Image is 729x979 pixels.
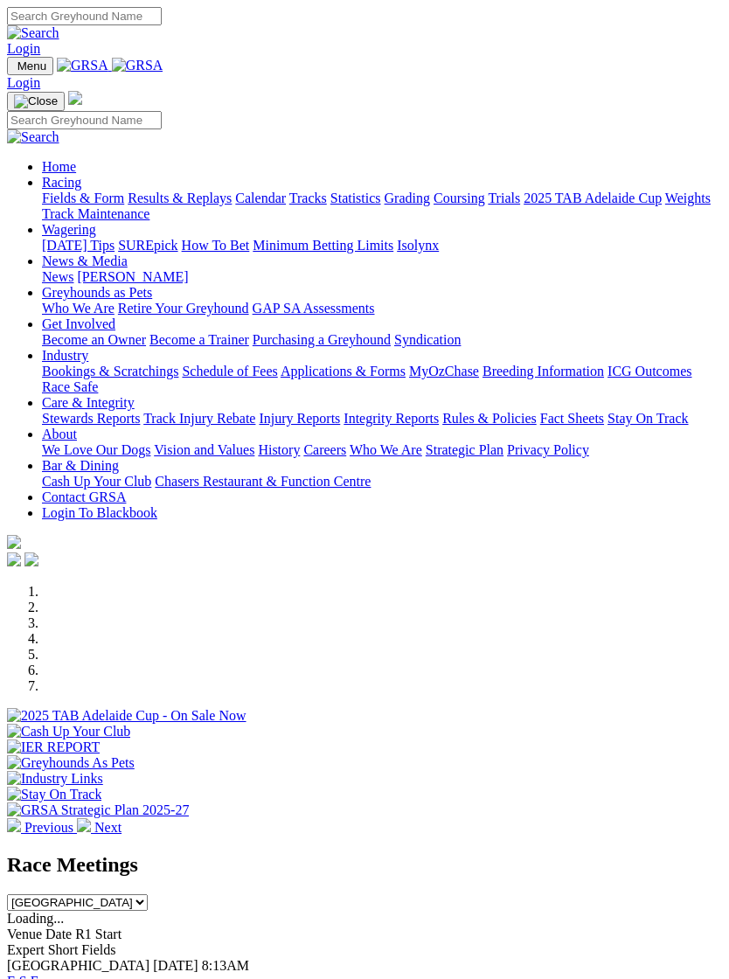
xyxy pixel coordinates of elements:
[48,942,79,957] span: Short
[42,442,722,458] div: About
[7,927,42,941] span: Venue
[7,25,59,41] img: Search
[7,7,162,25] input: Search
[42,364,722,395] div: Industry
[409,364,479,378] a: MyOzChase
[7,820,77,835] a: Previous
[42,442,150,457] a: We Love Our Dogs
[434,191,485,205] a: Coursing
[118,238,177,253] a: SUREpick
[42,238,115,253] a: [DATE] Tips
[42,474,722,489] div: Bar & Dining
[42,206,149,221] a: Track Maintenance
[154,442,254,457] a: Vision and Values
[394,332,461,347] a: Syndication
[385,191,430,205] a: Grading
[7,739,100,755] img: IER REPORT
[665,191,711,205] a: Weights
[42,364,178,378] a: Bookings & Scratchings
[540,411,604,426] a: Fact Sheets
[182,238,250,253] a: How To Bet
[7,853,722,877] h2: Race Meetings
[259,411,340,426] a: Injury Reports
[42,316,115,331] a: Get Involved
[7,802,189,818] img: GRSA Strategic Plan 2025-27
[7,911,64,926] span: Loading...
[81,942,115,957] span: Fields
[7,958,149,973] span: [GEOGRAPHIC_DATA]
[7,41,40,56] a: Login
[42,285,152,300] a: Greyhounds as Pets
[42,222,96,237] a: Wagering
[442,411,537,426] a: Rules & Policies
[258,442,300,457] a: History
[143,411,255,426] a: Track Injury Rebate
[42,301,722,316] div: Greyhounds as Pets
[153,958,198,973] span: [DATE]
[7,92,65,111] button: Toggle navigation
[330,191,381,205] a: Statistics
[303,442,346,457] a: Careers
[235,191,286,205] a: Calendar
[24,552,38,566] img: twitter.svg
[42,159,76,174] a: Home
[202,958,249,973] span: 8:13AM
[397,238,439,253] a: Isolynx
[42,474,151,489] a: Cash Up Your Club
[112,58,163,73] img: GRSA
[77,269,188,284] a: [PERSON_NAME]
[281,364,406,378] a: Applications & Forms
[42,253,128,268] a: News & Media
[7,75,40,90] a: Login
[507,442,589,457] a: Privacy Policy
[7,818,21,832] img: chevron-left-pager-white.svg
[42,269,73,284] a: News
[118,301,249,316] a: Retire Your Greyhound
[42,191,124,205] a: Fields & Form
[42,348,88,363] a: Industry
[42,238,722,253] div: Wagering
[94,820,121,835] span: Next
[68,91,82,105] img: logo-grsa-white.png
[42,269,722,285] div: News & Media
[42,505,157,520] a: Login To Blackbook
[77,818,91,832] img: chevron-right-pager-white.svg
[7,129,59,145] img: Search
[42,427,77,441] a: About
[426,442,503,457] a: Strategic Plan
[7,57,53,75] button: Toggle navigation
[42,411,722,427] div: Care & Integrity
[42,175,81,190] a: Racing
[182,364,277,378] a: Schedule of Fees
[7,111,162,129] input: Search
[42,411,140,426] a: Stewards Reports
[42,191,722,222] div: Racing
[7,708,246,724] img: 2025 TAB Adelaide Cup - On Sale Now
[17,59,46,73] span: Menu
[42,458,119,473] a: Bar & Dining
[253,332,391,347] a: Purchasing a Greyhound
[7,771,103,787] img: Industry Links
[7,755,135,771] img: Greyhounds As Pets
[75,927,121,941] span: R1 Start
[57,58,108,73] img: GRSA
[45,927,72,941] span: Date
[7,535,21,549] img: logo-grsa-white.png
[42,379,98,394] a: Race Safe
[42,332,722,348] div: Get Involved
[42,489,126,504] a: Contact GRSA
[14,94,58,108] img: Close
[289,191,327,205] a: Tracks
[7,787,101,802] img: Stay On Track
[350,442,422,457] a: Who We Are
[7,942,45,957] span: Expert
[42,301,115,316] a: Who We Are
[24,820,73,835] span: Previous
[483,364,604,378] a: Breeding Information
[42,395,135,410] a: Care & Integrity
[253,301,375,316] a: GAP SA Assessments
[253,238,393,253] a: Minimum Betting Limits
[42,332,146,347] a: Become an Owner
[607,364,691,378] a: ICG Outcomes
[344,411,439,426] a: Integrity Reports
